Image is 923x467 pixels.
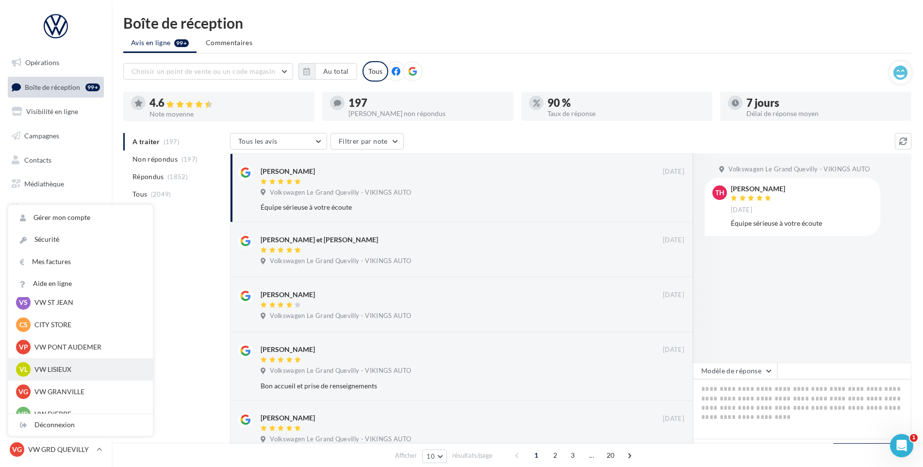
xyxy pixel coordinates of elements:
span: VL [19,365,28,374]
div: Boîte de réception [123,16,911,30]
a: Opérations [6,52,106,73]
span: Volkswagen Le Grand Quevilly - VIKINGS AUTO [270,435,411,444]
button: Tous les avis [230,133,327,150]
button: Au total [298,63,357,80]
a: Gérer mon compte [8,207,153,229]
a: Calendrier [6,198,106,218]
span: Volkswagen Le Grand Quevilly - VIKINGS AUTO [728,165,870,174]
span: [DATE] [663,291,684,300]
span: Volkswagen Le Grand Quevilly - VIKINGS AUTO [270,312,411,320]
a: PLV et print personnalisable [6,222,106,251]
div: Équipe sérieuse à votre écoute [731,218,873,228]
span: Volkswagen Le Grand Quevilly - VIKINGS AUTO [270,188,411,197]
button: Filtrer par note [330,133,404,150]
span: Volkswagen Le Grand Quevilly - VIKINGS AUTO [270,367,411,375]
div: 7 jours [746,98,904,108]
p: VW GRD QUEVILLY [28,445,93,454]
span: (1852) [167,173,188,181]
a: Visibilité en ligne [6,101,106,122]
span: 1 [910,434,918,442]
span: résultats/page [452,451,493,460]
div: Taux de réponse [547,110,705,117]
div: [PERSON_NAME] et [PERSON_NAME] [261,235,378,245]
span: VG [18,387,28,397]
span: Choisir un point de vente ou un code magasin [132,67,275,75]
a: Campagnes DataOnDemand [6,254,106,283]
span: 2 [547,448,563,463]
div: Équipe sérieuse à votre écoute [261,202,621,212]
p: VW GRANVILLE [34,387,141,397]
span: Visibilité en ligne [26,107,78,116]
div: [PERSON_NAME] [261,413,315,423]
p: VW LISIEUX [34,365,141,374]
span: [DATE] [663,167,684,176]
span: Médiathèque [24,180,64,188]
span: Contacts [24,155,51,164]
button: Choisir un point de vente ou un code magasin [123,63,293,80]
a: VG VW GRD QUEVILLY [8,440,104,459]
span: Tous les avis [238,137,278,145]
span: Opérations [25,58,59,67]
div: Délai de réponse moyen [746,110,904,117]
span: 20 [603,448,619,463]
div: 197 [348,98,506,108]
a: Aide en ligne [8,273,153,295]
span: VD [18,409,28,419]
button: Au total [315,63,357,80]
span: [DATE] [731,206,752,215]
span: [DATE] [663,415,684,423]
a: Mes factures [8,251,153,273]
span: Afficher [395,451,417,460]
span: TH [715,188,725,198]
iframe: Intercom live chat [890,434,913,457]
div: Déconnexion [8,414,153,436]
div: [PERSON_NAME] non répondus [348,110,506,117]
div: 90 % [547,98,705,108]
button: 10 [422,450,447,463]
span: Volkswagen Le Grand Quevilly - VIKINGS AUTO [270,257,411,266]
div: Bon accueil et prise de renseignements [261,381,621,391]
span: VP [19,342,28,352]
p: VW ST JEAN [34,298,141,307]
p: CITY STORE [34,320,141,330]
span: (197) [181,155,198,163]
p: VW DIEPPE [34,409,141,419]
span: Tous [132,189,147,199]
div: 4.6 [149,98,307,109]
span: 3 [565,448,580,463]
span: (2049) [151,190,171,198]
p: VW PONT AUDEMER [34,342,141,352]
div: [PERSON_NAME] [261,167,315,176]
span: [DATE] [663,346,684,354]
a: Contacts [6,150,106,170]
a: Boîte de réception99+ [6,77,106,98]
span: [DATE] [663,236,684,245]
span: Commentaires [206,38,252,48]
span: Campagnes [24,132,59,140]
span: Boîte de réception [25,83,80,91]
div: [PERSON_NAME] [731,185,785,192]
span: Calendrier [24,204,57,212]
div: 99+ [85,83,100,91]
span: 1 [528,448,544,463]
a: Sécurité [8,229,153,250]
div: Tous [363,61,388,82]
div: Note moyenne [149,111,307,117]
a: Campagnes [6,126,106,146]
span: ... [584,448,599,463]
span: CS [19,320,28,330]
a: Médiathèque [6,174,106,194]
span: Répondus [132,172,164,182]
button: Modèle de réponse [693,363,777,379]
div: [PERSON_NAME] [261,290,315,300]
span: Non répondus [132,154,178,164]
span: VS [19,298,28,307]
span: VG [12,445,22,454]
span: 10 [427,452,435,460]
div: [PERSON_NAME] [261,345,315,354]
